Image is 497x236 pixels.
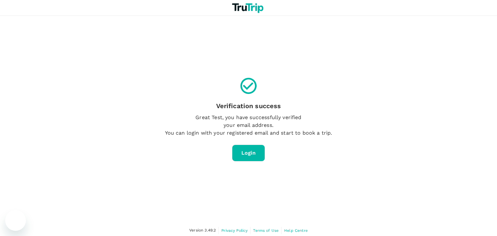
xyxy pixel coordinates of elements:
a: Terms of Use [253,227,279,234]
p: You can login with your registered email and start to book a trip. [165,129,332,137]
span: Privacy Policy [221,228,248,233]
span: Version 3.49.2 [189,227,216,234]
span: Help Centre [284,228,308,233]
iframe: Button to launch messaging window [5,210,26,231]
a: Help Centre [284,227,308,234]
a: Login [232,137,265,161]
h6: Verification success [216,101,281,111]
span: Terms of Use [253,228,279,233]
a: Privacy Policy [221,227,248,234]
a: Login [232,145,265,161]
p: Great Test, you have successfully verified your email address. [193,114,304,129]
